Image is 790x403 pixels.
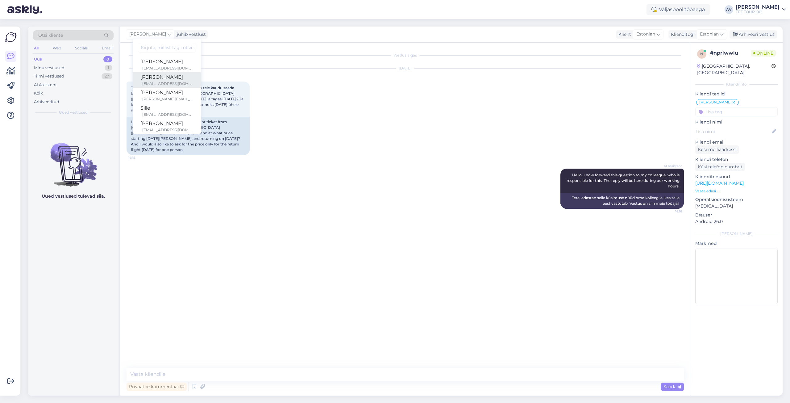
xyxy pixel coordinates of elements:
p: [MEDICAL_DATA] [695,203,778,209]
div: Küsi telefoninumbrit [695,163,745,171]
span: Otsi kliente [38,32,63,39]
a: [URL][DOMAIN_NAME] [695,180,744,186]
p: Android 26.0 [695,218,778,225]
div: TEZ TOUR OÜ [736,10,780,15]
input: Kirjuta, millist tag'i otsid [138,43,196,52]
input: Lisa tag [695,107,778,116]
div: Hello! Would it be possible to get a flight ticket from [GEOGRAPHIC_DATA] to [GEOGRAPHIC_DATA] ([... [127,117,250,155]
div: Väljaspool tööaega [647,4,710,15]
div: Socials [74,44,89,52]
p: Uued vestlused tulevad siia. [42,193,105,199]
div: Email [101,44,114,52]
div: [DATE] [127,65,684,71]
div: [EMAIL_ADDRESS][DOMAIN_NAME] [142,65,193,71]
a: Sille[EMAIL_ADDRESS][DOMAIN_NAME] [133,103,201,119]
div: Kliendi info [695,82,778,87]
div: 1 [105,65,112,71]
p: Kliendi nimi [695,119,778,125]
div: Küsi meiliaadressi [695,145,739,154]
div: juhib vestlust [174,31,206,38]
img: No chats [28,132,118,187]
div: Klient [616,31,631,38]
div: [EMAIL_ADDRESS][DOMAIN_NAME] [142,81,193,86]
span: [PERSON_NAME] [699,100,732,104]
div: [PERSON_NAME] [140,58,193,65]
span: Tere! Kas ja mis hinnaga oleks võimalik teie kaudu saada lennupilet [GEOGRAPHIC_DATA] [GEOGRAPHIC... [131,86,244,112]
span: Uued vestlused [59,110,88,115]
input: Lisa nimi [696,128,771,135]
p: Klienditeekond [695,174,778,180]
div: [EMAIL_ADDRESS][DOMAIN_NAME] [142,127,193,133]
span: AI Assistent [659,164,682,168]
div: [GEOGRAPHIC_DATA], [GEOGRAPHIC_DATA] [697,63,771,76]
span: Estonian [636,31,655,38]
p: Kliendi telefon [695,156,778,163]
p: Brauser [695,212,778,218]
a: [PERSON_NAME][EMAIL_ADDRESS][DOMAIN_NAME] [133,57,201,72]
div: All [33,44,40,52]
span: n [700,52,703,56]
span: Saada [663,384,681,389]
div: Minu vestlused [34,65,64,71]
div: Tiimi vestlused [34,73,64,79]
div: Web [52,44,62,52]
img: Askly Logo [5,31,17,43]
div: Kõik [34,90,43,96]
div: [PERSON_NAME] [140,73,193,81]
div: Klienditugi [668,31,695,38]
span: [PERSON_NAME] [129,31,166,38]
p: Märkmed [695,240,778,247]
a: [PERSON_NAME][EMAIL_ADDRESS][DOMAIN_NAME] [133,119,201,134]
div: Vestlus algas [127,52,684,58]
div: Sille [140,104,193,112]
span: Online [751,50,776,57]
div: Arhiveeri vestlus [730,30,777,39]
span: 16:15 [128,155,152,160]
span: Hello, I now forward this question to my colleague, who is responsible for this. The reply will b... [567,173,680,188]
p: Vaata edasi ... [695,188,778,194]
span: 16:16 [659,209,682,214]
div: AV [725,5,733,14]
span: Estonian [700,31,719,38]
div: 0 [103,56,112,62]
div: Arhiveeritud [34,99,59,105]
p: Kliendi tag'id [695,91,778,97]
div: AI Assistent [34,82,57,88]
div: [PERSON_NAME] [695,231,778,237]
div: [PERSON_NAME][EMAIL_ADDRESS][DOMAIN_NAME] [142,96,193,102]
p: Operatsioonisüsteem [695,196,778,203]
div: [PERSON_NAME] [140,120,193,127]
a: [PERSON_NAME]TEZ TOUR OÜ [736,5,786,15]
a: [PERSON_NAME][PERSON_NAME][EMAIL_ADDRESS][DOMAIN_NAME] [133,88,201,103]
div: # npriwwlu [710,49,751,57]
div: [PERSON_NAME] [140,89,193,96]
div: Uus [34,56,42,62]
div: Tere, edastan selle küsimuse nüüd oma kolleegile, kes selle eest vastutab. Vastus on siin meie tö... [560,193,684,209]
a: [PERSON_NAME][EMAIL_ADDRESS][DOMAIN_NAME] [133,72,201,88]
div: Privaatne kommentaar [127,383,187,391]
div: 27 [102,73,112,79]
div: [PERSON_NAME] [736,5,780,10]
div: [EMAIL_ADDRESS][DOMAIN_NAME] [142,112,193,117]
p: Kliendi email [695,139,778,145]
